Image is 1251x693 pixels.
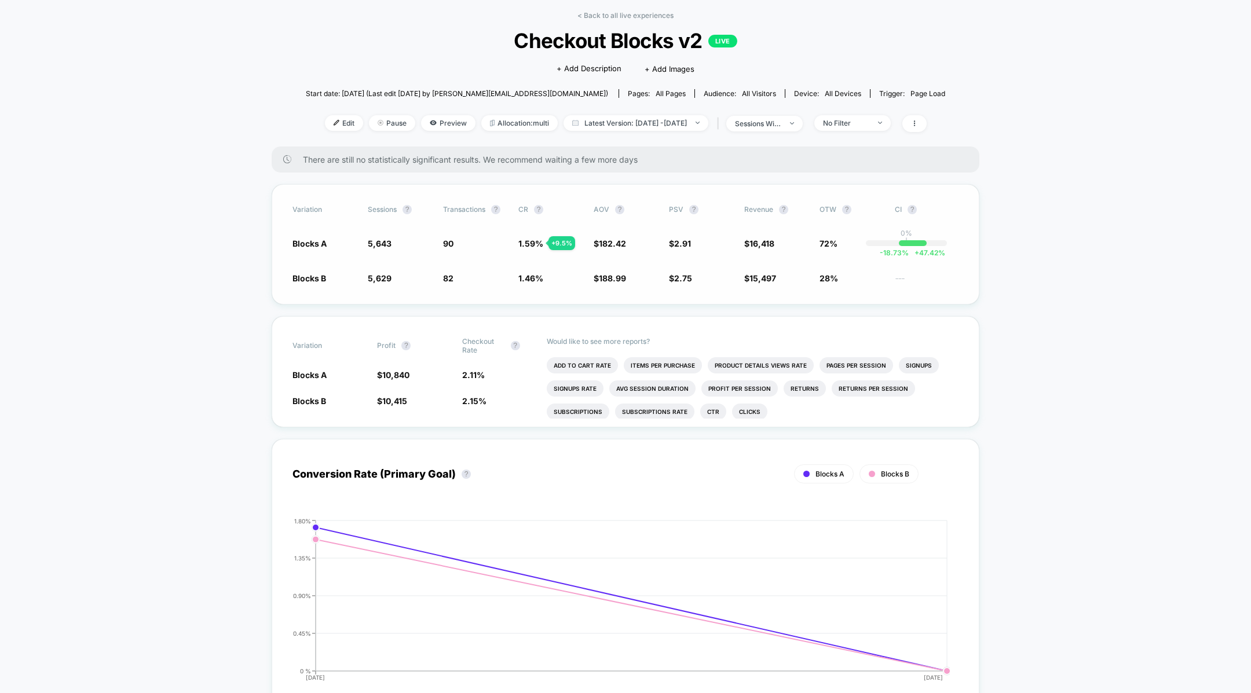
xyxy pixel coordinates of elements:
tspan: 0.45% [293,629,311,636]
p: 0% [901,229,912,237]
span: Blocks B [292,396,326,406]
span: $ [594,239,626,248]
a: < Back to all live experiences [577,11,674,20]
span: All Visitors [742,89,776,98]
span: 2.91 [674,239,691,248]
span: + Add Images [645,64,694,74]
span: 90 [443,239,453,248]
span: Blocks A [815,470,844,478]
span: $ [669,239,691,248]
span: Blocks B [881,470,909,478]
span: Latest Version: [DATE] - [DATE] [564,115,708,131]
span: 28% [820,273,838,283]
tspan: [DATE] [924,674,943,681]
tspan: [DATE] [306,674,325,681]
span: $ [377,370,409,380]
span: 10,415 [382,396,407,406]
button: ? [462,470,471,479]
span: 5,629 [368,273,392,283]
li: Subscriptions Rate [615,404,694,420]
img: end [790,122,794,124]
span: 182.42 [599,239,626,248]
span: $ [744,273,776,283]
span: Blocks B [292,273,326,283]
span: 2.75 [674,273,692,283]
button: ? [511,341,520,350]
button: ? [491,205,500,214]
li: Product Details Views Rate [708,357,814,373]
span: 72% [820,239,837,248]
span: OTW [820,205,883,214]
li: Clicks [732,404,767,420]
span: all devices [825,89,861,98]
div: sessions with impression [735,119,781,128]
li: Returns [784,380,826,397]
li: Signups [899,357,939,373]
li: Ctr [700,404,726,420]
img: calendar [572,120,579,126]
p: LIVE [708,35,737,47]
span: AOV [594,205,609,214]
span: 15,497 [749,273,776,283]
span: + Add Description [557,63,621,75]
span: Blocks A [292,239,327,248]
span: Variation [292,337,356,354]
span: --- [895,275,959,284]
span: Page Load [910,89,945,98]
span: 16,418 [749,239,774,248]
span: Checkout Rate [462,337,505,354]
button: ? [403,205,412,214]
span: 2.15 % [462,396,487,406]
li: Returns Per Session [832,380,915,397]
div: Audience: [704,89,776,98]
span: 5,643 [368,239,392,248]
span: CR [518,205,528,214]
button: ? [615,205,624,214]
span: Variation [292,205,356,214]
img: rebalance [490,120,495,126]
span: all pages [656,89,686,98]
span: Device: [785,89,870,98]
span: $ [744,239,774,248]
p: | [905,237,908,246]
div: Pages: [628,89,686,98]
li: Subscriptions [547,404,609,420]
span: | [714,115,726,132]
li: Profit Per Session [701,380,778,397]
span: Sessions [368,205,397,214]
img: edit [334,120,339,126]
span: There are still no statistically significant results. We recommend waiting a few more days [303,155,956,164]
button: ? [689,205,698,214]
span: Profit [377,341,396,350]
li: Signups Rate [547,380,603,397]
span: 82 [443,273,453,283]
span: PSV [669,205,683,214]
button: ? [908,205,917,214]
span: Pause [369,115,415,131]
span: $ [669,273,692,283]
tspan: 0 % [300,667,311,674]
img: end [696,122,700,124]
button: ? [534,205,543,214]
span: + [915,248,919,257]
div: CONVERSION_RATE [281,518,947,691]
div: Trigger: [879,89,945,98]
li: Items Per Purchase [624,357,702,373]
tspan: 0.90% [293,592,311,599]
img: end [878,122,882,124]
span: Transactions [443,205,485,214]
span: 1.59 % [518,239,543,248]
span: $ [377,396,407,406]
span: $ [594,273,626,283]
p: Would like to see more reports? [547,337,959,346]
li: Add To Cart Rate [547,357,618,373]
tspan: 1.35% [294,554,311,561]
tspan: 1.80% [294,517,311,524]
span: 1.46 % [518,273,543,283]
span: Allocation: multi [481,115,558,131]
span: 188.99 [599,273,626,283]
span: 2.11 % [462,370,485,380]
span: Start date: [DATE] (Last edit [DATE] by [PERSON_NAME][EMAIL_ADDRESS][DOMAIN_NAME]) [306,89,608,98]
button: ? [842,205,851,214]
li: Avg Session Duration [609,380,696,397]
